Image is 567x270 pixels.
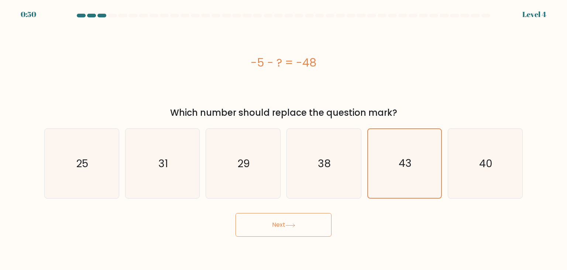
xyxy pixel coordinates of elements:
div: Level 4 [522,9,546,20]
div: Which number should replace the question mark? [49,106,518,119]
text: 38 [318,156,331,171]
text: 31 [158,156,168,171]
button: Next [236,213,331,237]
text: 43 [399,156,412,171]
text: 40 [479,156,492,171]
div: 0:50 [21,9,36,20]
text: 29 [238,156,250,171]
div: -5 - ? = -48 [44,54,523,71]
text: 25 [76,156,89,171]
